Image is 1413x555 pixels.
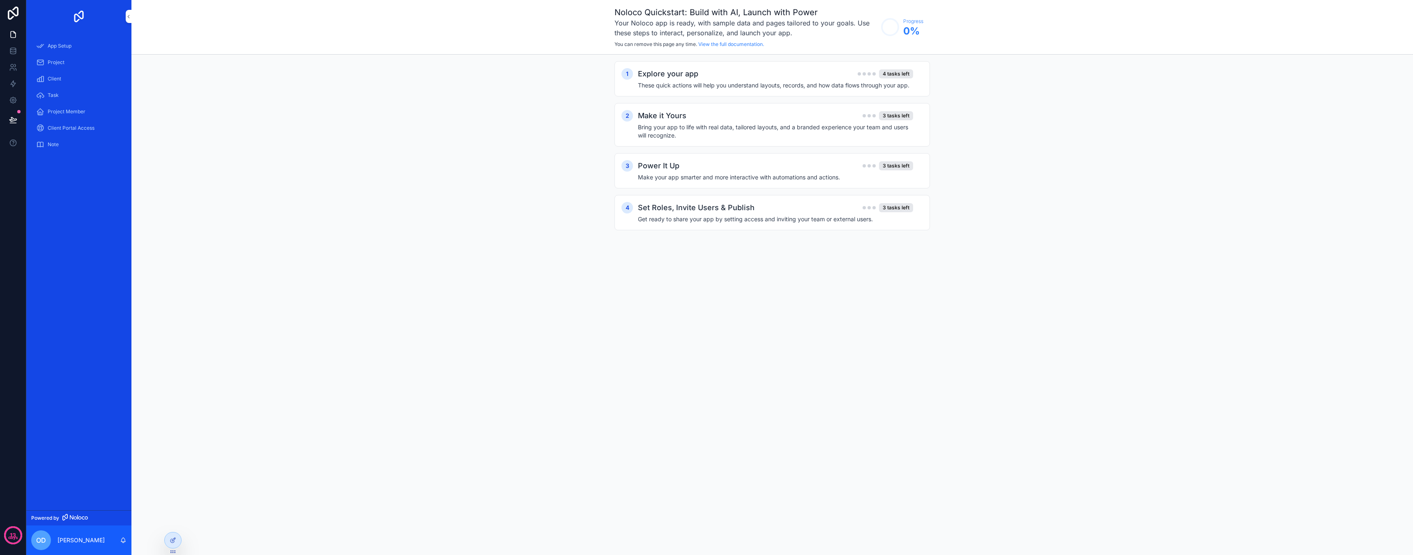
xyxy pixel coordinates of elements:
div: scrollable content [26,33,131,163]
span: Progress [903,18,923,25]
p: days [8,534,18,541]
a: Note [31,137,127,152]
a: Project Member [31,104,127,119]
a: Powered by [26,510,131,525]
span: 0 % [903,25,923,38]
h3: Your Noloco app is ready, with sample data and pages tailored to your goals. Use these steps to i... [614,18,877,38]
a: Client Portal Access [31,121,127,135]
span: Project Member [48,108,85,115]
a: Project [31,55,127,70]
span: Client [48,76,61,82]
p: 13 [10,531,16,539]
span: Note [48,141,59,148]
span: Client Portal Access [48,125,94,131]
a: View the full documentation. [698,41,764,47]
span: OD [36,535,46,545]
a: Client [31,71,127,86]
a: App Setup [31,39,127,53]
p: [PERSON_NAME] [58,536,105,544]
span: Powered by [31,515,59,521]
a: Task [31,88,127,103]
span: You can remove this page any time. [614,41,697,47]
img: App logo [72,10,85,23]
h1: Noloco Quickstart: Build with AI, Launch with Power [614,7,877,18]
span: Task [48,92,59,99]
span: Project [48,59,64,66]
span: App Setup [48,43,71,49]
